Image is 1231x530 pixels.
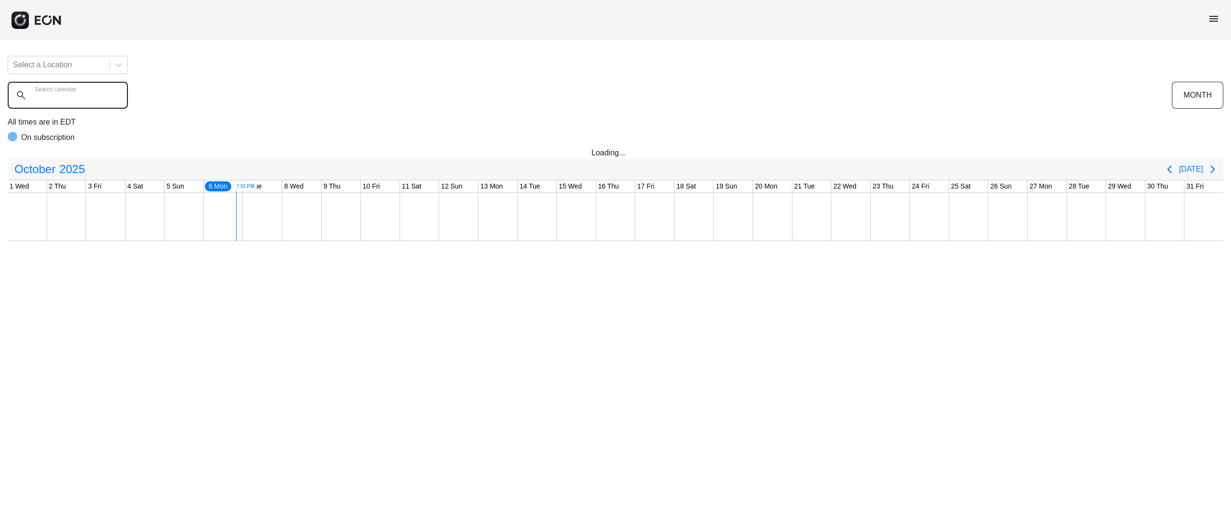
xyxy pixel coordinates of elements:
div: 8 Wed [282,180,305,192]
span: 2025 [57,160,87,179]
div: 17 Fri [635,180,656,192]
div: 31 Fri [1184,180,1206,192]
button: [DATE] [1179,161,1203,178]
div: 13 Mon [478,180,505,192]
div: Loading... [591,147,640,159]
div: 2 Thu [47,180,68,192]
div: 23 Thu [871,180,895,192]
div: 5 Sun [164,180,186,192]
label: Search calendar [35,86,76,93]
div: 16 Thu [596,180,621,192]
p: All times are in EDT [8,116,1223,128]
button: Next page [1203,160,1222,179]
div: 29 Wed [1106,180,1133,192]
div: 12 Sun [439,180,464,192]
div: 11 Sat [400,180,423,192]
div: 27 Mon [1028,180,1054,192]
div: 1 Wed [8,180,31,192]
div: 28 Tue [1067,180,1092,192]
p: On subscription [21,132,75,143]
div: 18 Sat [675,180,698,192]
span: menu [1208,13,1219,25]
div: 20 Mon [753,180,779,192]
div: 25 Sat [949,180,972,192]
div: 6 Mon [204,180,232,192]
div: 24 Fri [910,180,931,192]
div: 3 Fri [86,180,103,192]
div: 7 Tue [243,180,264,192]
div: 15 Wed [557,180,584,192]
div: 9 Thu [322,180,343,192]
span: October [13,160,57,179]
div: 4 Sat [126,180,145,192]
div: 10 Fri [361,180,382,192]
div: 30 Thu [1145,180,1170,192]
button: October2025 [9,160,91,179]
button: Previous page [1160,160,1179,179]
div: 14 Tue [518,180,542,192]
div: 26 Sun [988,180,1013,192]
div: 21 Tue [792,180,817,192]
button: MONTH [1172,82,1223,109]
div: 19 Sun [714,180,739,192]
div: 22 Wed [831,180,858,192]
